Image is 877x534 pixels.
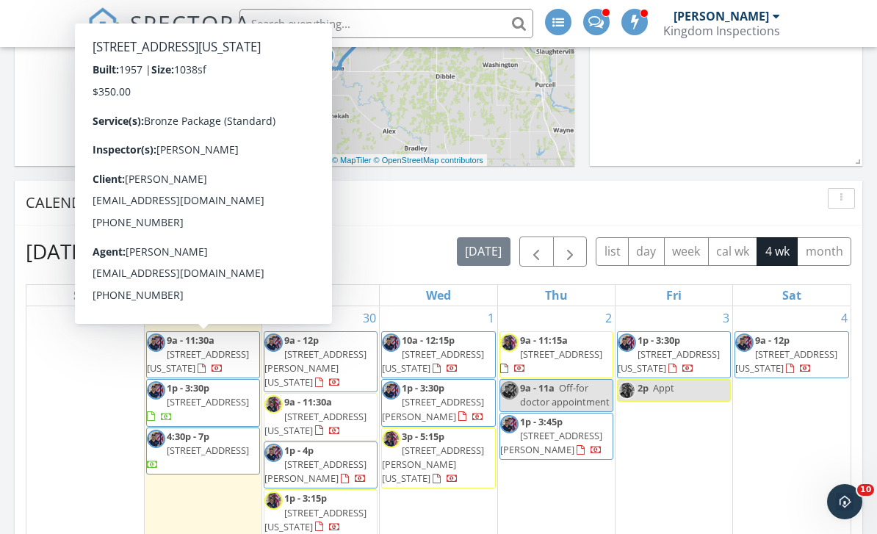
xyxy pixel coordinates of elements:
[499,331,613,379] a: 9a - 11:15a [STREET_ADDRESS]
[500,415,602,456] a: 1p - 3:45p [STREET_ADDRESS][PERSON_NAME]
[520,347,602,361] span: [STREET_ADDRESS]
[264,393,378,441] a: 9a - 11:30a [STREET_ADDRESS][US_STATE]
[500,381,519,400] img: image.jpg
[457,237,510,266] button: [DATE]
[638,381,649,394] span: 2p
[264,410,367,437] span: [STREET_ADDRESS][US_STATE]
[87,20,250,51] a: SPECTORA
[382,444,484,485] span: [STREET_ADDRESS][PERSON_NAME][US_STATE]
[382,333,400,352] img: image.jpg
[797,237,851,266] button: month
[618,381,636,400] img: image.jpg
[239,9,533,38] input: Search everything...
[663,24,780,38] div: Kingdom Inspections
[779,285,804,306] a: Saturday
[26,237,174,266] h2: [DATE] – [DATE]
[520,333,568,347] span: 9a - 11:15a
[735,333,754,352] img: image.jpg
[264,395,283,414] img: image.jpg
[264,506,367,533] span: [STREET_ADDRESS][US_STATE]
[617,331,731,379] a: 1p - 3:30p [STREET_ADDRESS][US_STATE]
[374,156,483,165] a: © OpenStreetMap contributors
[147,381,249,422] a: 1p - 3:30p [STREET_ADDRESS]
[242,306,261,330] a: Go to September 29, 2025
[146,331,260,379] a: 9a - 11:30a [STREET_ADDRESS][US_STATE]
[663,285,685,306] a: Friday
[755,333,790,347] span: 9a - 12p
[520,381,610,408] span: Off-for doctor appointment
[332,156,372,165] a: © MapTiler
[147,333,165,352] img: image.jpg
[264,347,367,389] span: [STREET_ADDRESS][PERSON_NAME][US_STATE]
[553,237,588,267] button: Next
[500,415,519,433] img: image.jpg
[167,430,209,443] span: 4:30p - 7p
[485,306,497,330] a: Go to October 1, 2025
[618,347,720,375] span: [STREET_ADDRESS][US_STATE]
[26,192,101,212] span: Calendar
[307,285,334,306] a: Tuesday
[187,285,219,306] a: Monday
[167,333,214,347] span: 9a - 11:30a
[147,430,249,471] a: 4:30p - 7p [STREET_ADDRESS]
[264,333,367,389] a: 9a - 12p [STREET_ADDRESS][PERSON_NAME][US_STATE]
[167,444,249,457] span: [STREET_ADDRESS]
[306,156,330,165] a: Leaflet
[638,333,680,347] span: 1p - 3:30p
[382,430,484,486] a: 3p - 5:15p [STREET_ADDRESS][PERSON_NAME][US_STATE]
[520,415,563,428] span: 1p - 3:45p
[264,444,283,462] img: image.jpg
[264,441,378,489] a: 1p - 4p [STREET_ADDRESS][PERSON_NAME]
[402,381,444,394] span: 1p - 3:30p
[381,379,495,427] a: 1p - 3:30p [STREET_ADDRESS][PERSON_NAME]
[147,381,165,400] img: image.jpg
[125,306,144,330] a: Go to September 28, 2025
[757,237,798,266] button: 4 wk
[542,285,571,306] a: Thursday
[284,491,327,505] span: 1p - 3:15p
[827,484,862,519] iframe: Intercom live chat
[735,347,837,375] span: [STREET_ADDRESS][US_STATE]
[500,429,602,456] span: [STREET_ADDRESS][PERSON_NAME]
[628,237,665,266] button: day
[423,285,454,306] a: Wednesday
[500,333,519,352] img: image.jpg
[653,381,674,394] span: Appt
[382,395,484,422] span: [STREET_ADDRESS][PERSON_NAME]
[284,444,314,457] span: 1p - 4p
[320,52,326,62] i: 2
[402,333,455,347] span: 10a - 12:15p
[500,333,602,375] a: 9a - 11:15a [STREET_ADDRESS]
[381,427,495,489] a: 3p - 5:15p [STREET_ADDRESS][PERSON_NAME][US_STATE]
[264,491,283,510] img: image.jpg
[602,306,615,330] a: Go to October 2, 2025
[264,491,367,533] a: 1p - 3:15p [STREET_ADDRESS][US_STATE]
[674,9,769,24] div: [PERSON_NAME]
[146,427,260,475] a: 4:30p - 7p [STREET_ADDRESS]
[87,7,120,40] img: The Best Home Inspection Software - Spectora
[596,237,629,266] button: list
[618,333,720,375] a: 1p - 3:30p [STREET_ADDRESS][US_STATE]
[71,285,99,306] a: Sunday
[499,413,613,461] a: 1p - 3:45p [STREET_ADDRESS][PERSON_NAME]
[382,333,484,375] a: 10a - 12:15p [STREET_ADDRESS][US_STATE]
[838,306,851,330] a: Go to October 4, 2025
[146,379,260,427] a: 1p - 3:30p [STREET_ADDRESS]
[382,430,400,448] img: image.jpg
[264,444,367,485] a: 1p - 4p [STREET_ADDRESS][PERSON_NAME]
[735,333,837,375] a: 9a - 12p [STREET_ADDRESS][US_STATE]
[360,306,379,330] a: Go to September 30, 2025
[264,395,367,436] a: 9a - 11:30a [STREET_ADDRESS][US_STATE]
[618,333,636,352] img: image.jpg
[264,333,283,352] img: image.jpg
[381,331,495,379] a: 10a - 12:15p [STREET_ADDRESS][US_STATE]
[167,395,249,408] span: [STREET_ADDRESS]
[147,347,249,375] span: [STREET_ADDRESS][US_STATE]
[130,7,250,38] span: SPECTORA
[147,430,165,448] img: image.jpg
[735,331,849,379] a: 9a - 12p [STREET_ADDRESS][US_STATE]
[708,237,758,266] button: cal wk
[519,237,554,267] button: Previous
[664,237,709,266] button: week
[402,430,444,443] span: 3p - 5:15p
